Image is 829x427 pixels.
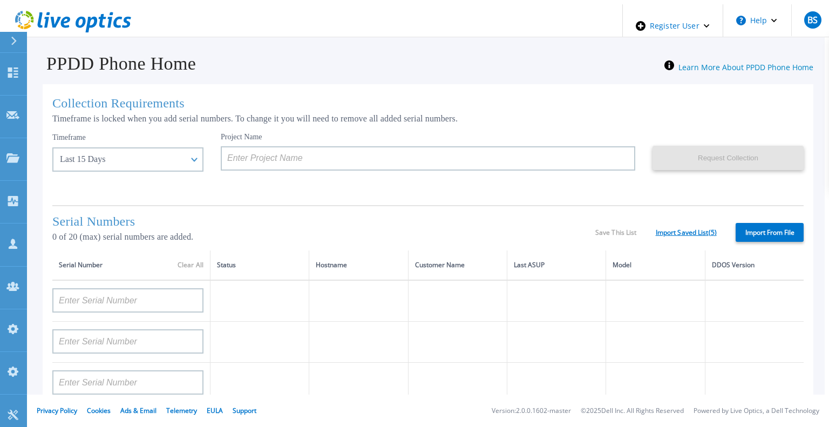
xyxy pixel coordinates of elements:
div: Serial Number [59,259,203,271]
input: Enter Serial Number [52,370,203,395]
input: Enter Project Name [221,146,635,171]
label: Project Name [221,133,262,141]
a: Cookies [87,406,111,415]
h1: Collection Requirements [52,96,804,111]
h1: PPDD Phone Home [31,53,196,74]
a: Import Saved List ( 5 ) [656,229,717,236]
input: Enter Serial Number [52,329,203,354]
th: Hostname [309,250,408,280]
th: Last ASUP [507,250,606,280]
li: © 2025 Dell Inc. All Rights Reserved [581,408,684,415]
div: Register User [623,4,723,48]
button: Help [723,4,791,37]
label: Timeframe [52,133,86,142]
label: Import From File [736,223,804,242]
th: Customer Name [408,250,507,280]
li: Version: 2.0.0.1602-master [492,408,571,415]
input: Enter Serial Number [52,288,203,313]
li: Powered by Live Optics, a Dell Technology [694,408,819,415]
a: Privacy Policy [37,406,77,415]
span: BS [807,16,818,24]
th: Model [606,250,705,280]
a: Support [233,406,256,415]
th: Status [210,250,309,280]
h1: Serial Numbers [52,214,595,229]
a: Ads & Email [120,406,157,415]
a: EULA [207,406,223,415]
p: 0 of 20 (max) serial numbers are added. [52,232,595,242]
th: DDOS Version [705,250,804,280]
button: Request Collection [653,146,804,170]
a: Learn More About PPDD Phone Home [678,62,813,72]
a: Telemetry [166,406,197,415]
div: Last 15 Days [60,154,184,164]
p: Timeframe is locked when you add serial numbers. To change it you will need to remove all added s... [52,114,804,124]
